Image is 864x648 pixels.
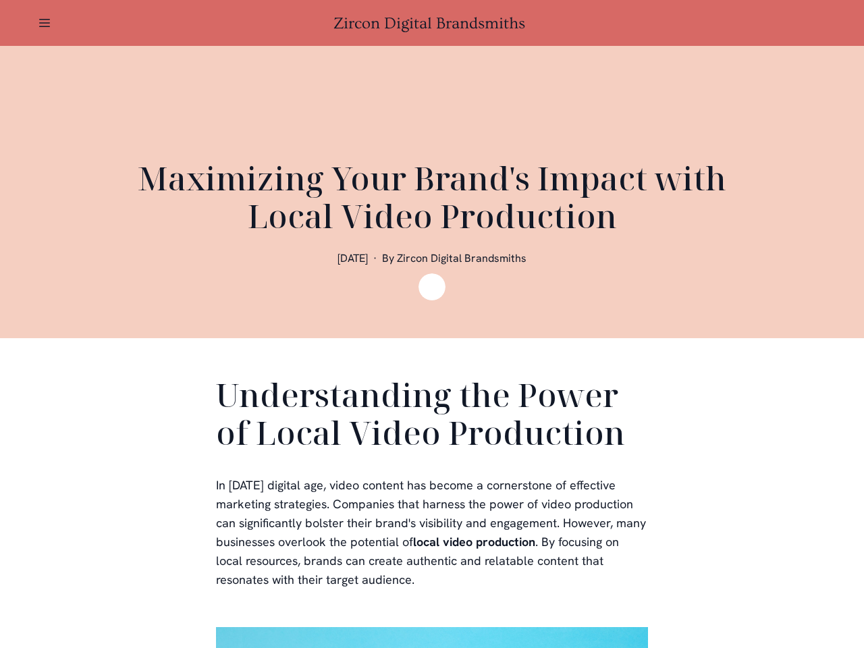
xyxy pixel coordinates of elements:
[373,251,377,265] span: ·
[108,159,756,235] h1: Maximizing Your Brand's Impact with Local Video Production
[337,251,368,265] span: [DATE]
[418,273,446,300] img: Zircon Digital Brandsmiths
[413,534,535,549] b: local video production
[382,251,526,265] span: By Zircon Digital Brandsmiths
[216,376,648,457] h2: Understanding the Power of Local Video Production
[216,476,648,589] p: In [DATE] digital age, video content has become a cornerstone of effective marketing strategies. ...
[333,14,531,32] a: Zircon Digital Brandsmiths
